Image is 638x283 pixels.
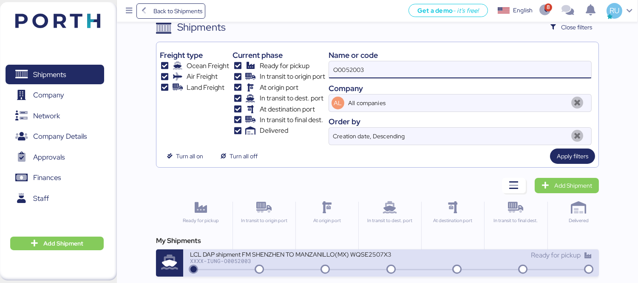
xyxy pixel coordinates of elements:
div: At destination port [425,217,480,224]
a: Approvals [6,147,104,167]
a: Staff [6,189,104,208]
div: Company [329,83,592,94]
div: In transit to final dest. [488,217,543,224]
span: RU [610,5,619,16]
div: At origin port [299,217,354,224]
div: My Shipments [156,236,599,246]
input: AL [347,94,567,111]
div: English [513,6,533,15]
a: Back to Shipments [136,3,206,19]
div: Name or code [329,49,592,61]
a: Company [6,86,104,105]
span: Close filters [561,22,592,32]
div: Order by [329,116,592,127]
span: Air Freight [187,71,218,82]
span: In transit to origin port [260,71,325,82]
div: XXXX-IUNG-O0052003 [190,258,391,264]
span: In transit to dest. port [260,93,323,103]
span: Ready for pickup [531,251,581,260]
button: Apply filters [550,149,595,164]
span: Turn all off [230,151,258,161]
button: Turn all on [160,149,210,164]
div: Ready for pickup [173,217,229,224]
span: Add Shipment [43,238,83,249]
span: Land Freight [187,83,224,93]
a: Company Details [6,127,104,146]
div: Freight type [160,49,229,61]
div: In transit to dest. port [362,217,417,224]
span: Ready for pickup [260,61,309,71]
span: In transit to final dest. [260,115,323,125]
span: At destination port [260,104,315,114]
span: Company [33,89,64,101]
span: Turn all on [176,151,203,161]
span: Network [33,110,60,122]
a: Shipments [6,65,104,84]
span: Ocean Freight [187,61,229,71]
div: Current phase [233,49,325,61]
div: LCL DAP shipment FM SHENZHEN TO MANZANILLO(MX) WQSE2507X35 [190,250,391,257]
span: Finances [33,172,61,184]
button: Close filters [544,20,599,35]
a: Network [6,106,104,126]
button: Menu [122,4,136,18]
a: Finances [6,168,104,188]
span: Company Details [33,130,87,143]
span: Staff [33,192,49,205]
span: Back to Shipments [153,6,202,16]
button: Add Shipment [10,237,104,250]
div: Delivered [551,217,607,224]
div: In transit to origin port [236,217,292,224]
button: Turn all off [213,149,264,164]
span: Approvals [33,151,65,163]
span: Apply filters [557,151,588,161]
span: Delivered [260,126,288,136]
span: Shipments [33,69,66,81]
span: AL [334,98,342,108]
span: At origin port [260,83,298,93]
div: Shipments [177,20,226,35]
a: Add Shipment [535,178,599,193]
span: Add Shipment [554,180,592,191]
